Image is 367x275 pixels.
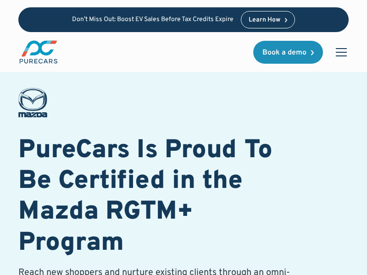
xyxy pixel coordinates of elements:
img: purecars logo [18,39,59,65]
div: menu [330,41,349,63]
a: main [18,39,59,65]
div: Book a demo [262,49,306,56]
a: Learn How [241,11,295,28]
p: Don’t Miss Out: Boost EV Sales Before Tax Credits Expire [72,16,234,24]
h1: PureCars Is Proud To Be Certified in the Mazda RGTM+ Program [18,136,297,259]
a: Book a demo [253,41,323,64]
div: Learn How [249,17,280,23]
